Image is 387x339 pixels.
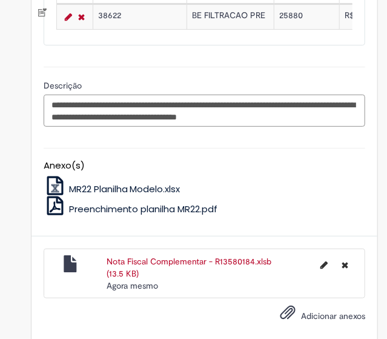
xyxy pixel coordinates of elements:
a: Editar Linha 1 [62,10,75,24]
button: Adicionar anexos [277,301,299,329]
span: MR22 Planilha Modelo.xlsx [69,183,180,195]
a: MR22 Planilha Modelo.xlsx [44,183,180,195]
td: 38622 [93,4,187,29]
button: Editar nome de arquivo Nota Fiscal Complementar - R13580184.xlsb [313,255,335,275]
button: Excluir Nota Fiscal Complementar - R13580184.xlsb [334,255,356,275]
time: 30/09/2025 16:31:04 [107,280,158,291]
span: Agora mesmo [107,280,158,291]
h5: Anexo(s) [44,161,365,171]
span: Preenchimento planilha MR22.pdf [69,203,218,215]
a: Remover linha 1 [75,10,88,24]
td: 25880 [274,4,340,29]
span: Adicionar anexos [301,311,365,322]
textarea: Descrição [44,95,365,127]
span: Descrição [44,80,84,91]
a: Preenchimento planilha MR22.pdf [44,203,218,215]
a: Nota Fiscal Complementar - R13580184.xlsb (13.5 KB) [107,256,271,279]
td: BE FILTRACAO PRE [187,4,274,29]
